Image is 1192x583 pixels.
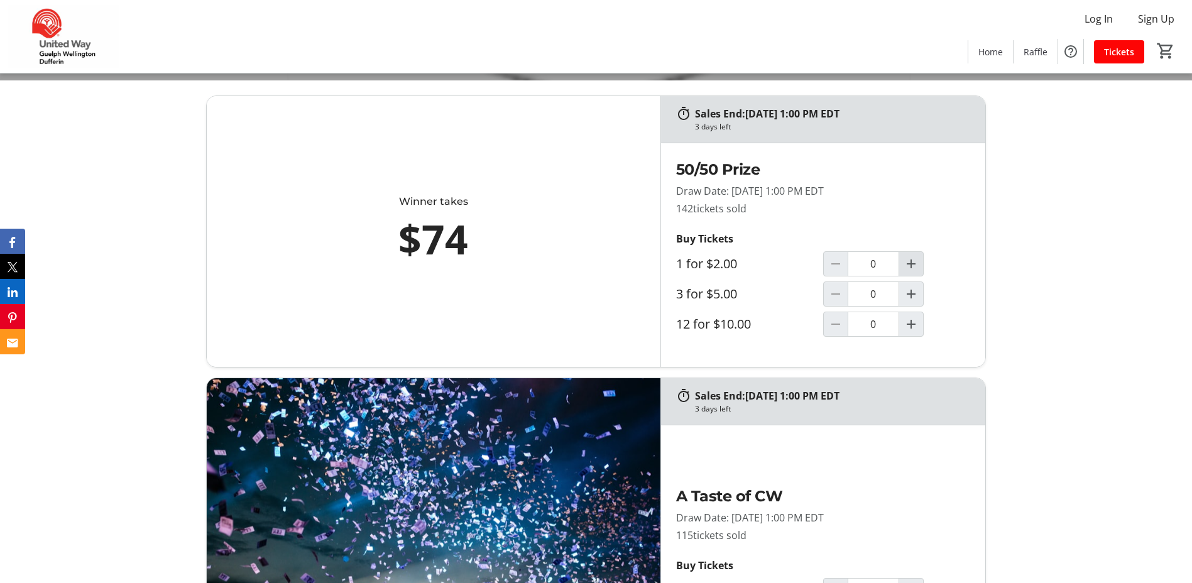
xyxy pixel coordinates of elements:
span: Tickets [1104,45,1134,58]
div: $74 [262,209,605,270]
label: 3 for $5.00 [676,286,737,302]
strong: Buy Tickets [676,558,733,572]
p: 115 tickets sold [676,528,970,543]
a: Raffle [1014,40,1058,63]
img: United Way Guelph Wellington Dufferin's Logo [8,5,119,68]
button: Increment by one [899,252,923,276]
h2: 50/50 Prize [676,158,970,181]
p: 142 tickets sold [676,201,970,216]
button: Increment by one [899,282,923,306]
a: Tickets [1094,40,1144,63]
h2: A Taste of CW [676,485,970,508]
div: 3 days left [695,403,731,415]
button: Help [1058,39,1083,64]
span: Log In [1085,11,1113,26]
span: [DATE] 1:00 PM EDT [745,107,839,121]
span: Raffle [1024,45,1047,58]
span: Sales End: [695,389,745,403]
span: Home [978,45,1003,58]
button: Sign Up [1128,9,1184,29]
span: Sign Up [1138,11,1174,26]
a: Home [968,40,1013,63]
span: [DATE] 1:00 PM EDT [745,389,839,403]
button: Cart [1154,40,1177,62]
p: Draw Date: [DATE] 1:00 PM EDT [676,183,970,199]
button: Increment by one [899,312,923,336]
label: 1 for $2.00 [676,256,737,271]
button: Log In [1074,9,1123,29]
div: 3 days left [695,121,731,133]
span: Sales End: [695,107,745,121]
div: Winner takes [262,194,605,209]
strong: Buy Tickets [676,232,733,246]
p: Draw Date: [DATE] 1:00 PM EDT [676,510,970,525]
label: 12 for $10.00 [676,317,751,332]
